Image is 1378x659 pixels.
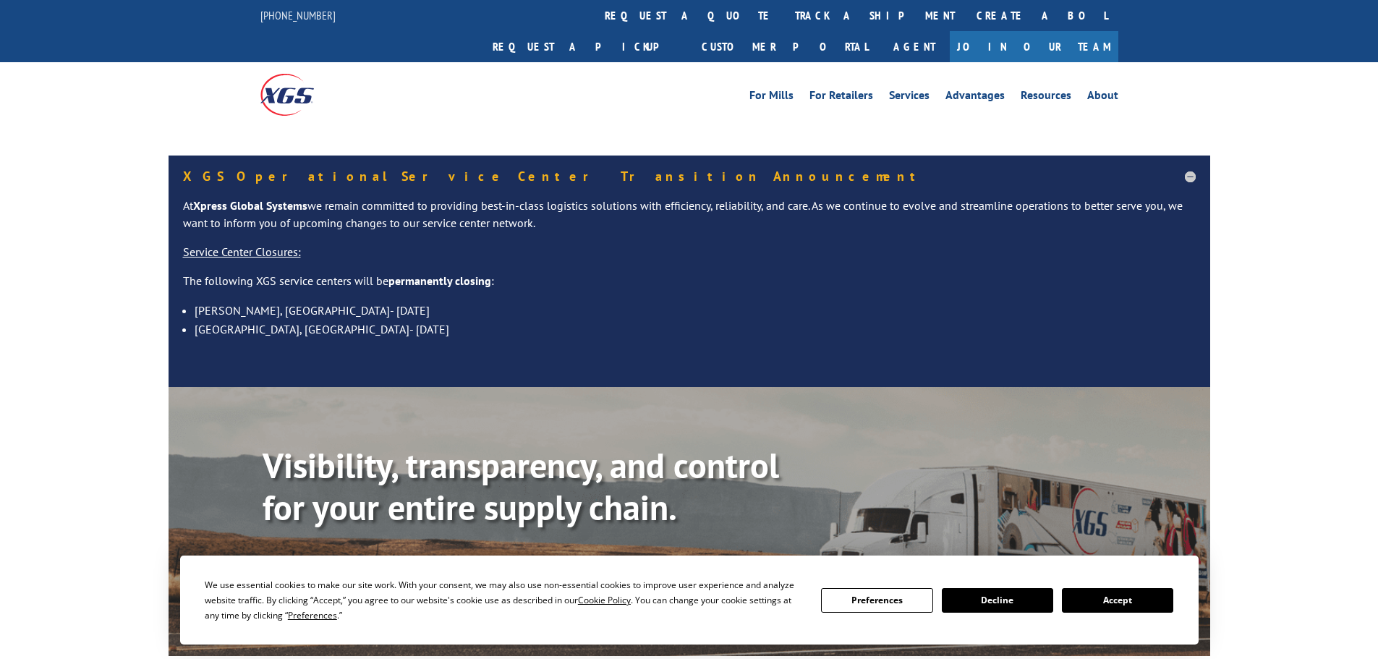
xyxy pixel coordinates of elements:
[288,609,337,621] span: Preferences
[945,90,1005,106] a: Advantages
[180,556,1199,645] div: Cookie Consent Prompt
[1062,588,1173,613] button: Accept
[388,273,491,288] strong: permanently closing
[950,31,1118,62] a: Join Our Team
[691,31,879,62] a: Customer Portal
[260,8,336,22] a: [PHONE_NUMBER]
[195,320,1196,339] li: [GEOGRAPHIC_DATA], [GEOGRAPHIC_DATA]- [DATE]
[183,245,301,259] u: Service Center Closures:
[195,301,1196,320] li: [PERSON_NAME], [GEOGRAPHIC_DATA]- [DATE]
[942,588,1053,613] button: Decline
[821,588,932,613] button: Preferences
[1021,90,1071,106] a: Resources
[889,90,930,106] a: Services
[879,31,950,62] a: Agent
[482,31,691,62] a: Request a pickup
[205,577,804,623] div: We use essential cookies to make our site work. With your consent, we may also use non-essential ...
[1087,90,1118,106] a: About
[578,594,631,606] span: Cookie Policy
[183,170,1196,183] h5: XGS Operational Service Center Transition Announcement
[263,443,779,530] b: Visibility, transparency, and control for your entire supply chain.
[193,198,307,213] strong: Xpress Global Systems
[183,273,1196,302] p: The following XGS service centers will be :
[183,197,1196,244] p: At we remain committed to providing best-in-class logistics solutions with efficiency, reliabilit...
[809,90,873,106] a: For Retailers
[749,90,794,106] a: For Mills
